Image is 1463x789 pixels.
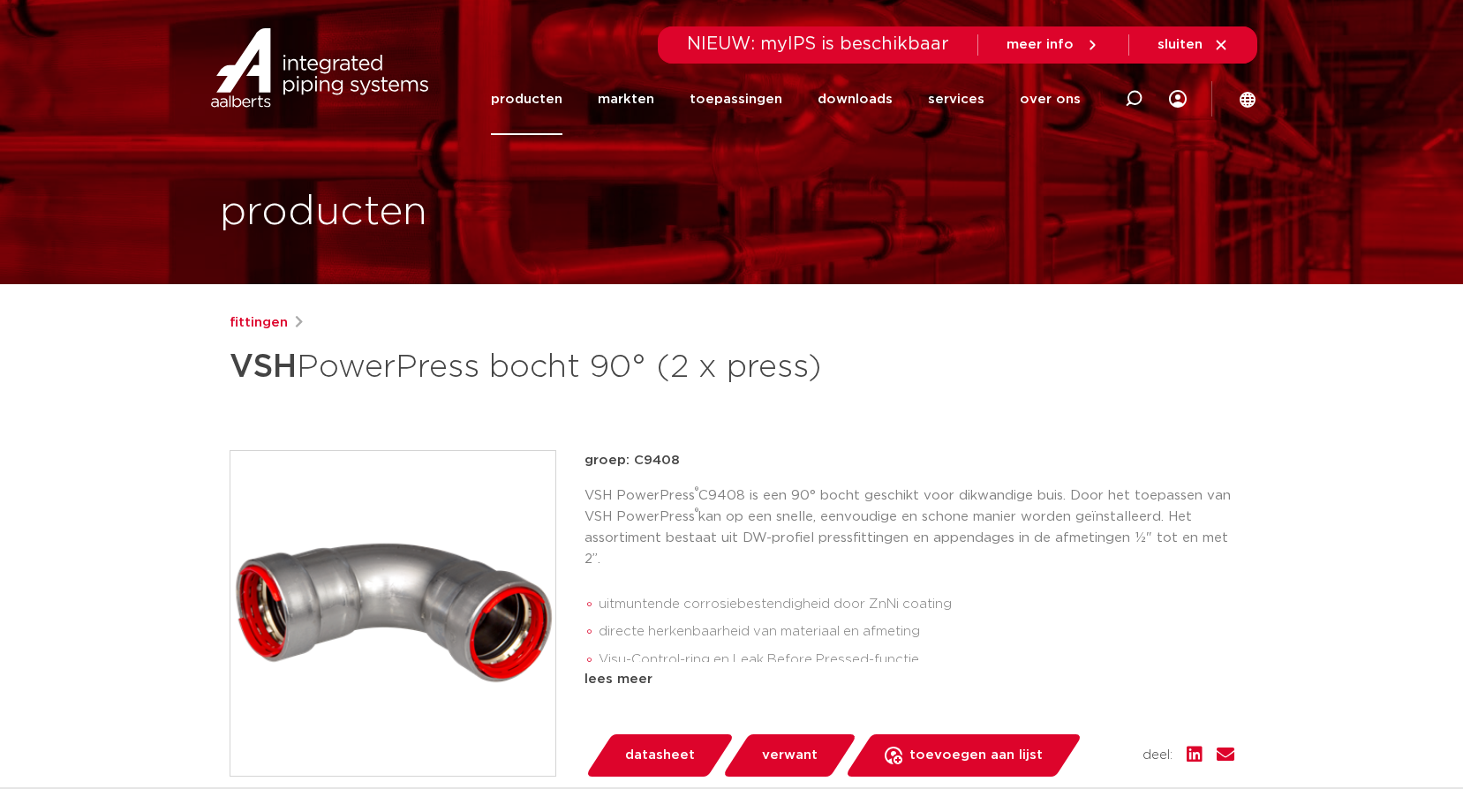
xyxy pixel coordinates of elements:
[599,618,1234,646] li: directe herkenbaarheid van materiaal en afmeting
[762,741,818,770] span: verwant
[1158,37,1229,53] a: sluiten
[695,486,698,496] sup: ®
[1142,745,1173,766] span: deel:
[491,64,1081,135] nav: Menu
[230,451,555,776] img: Product Image for VSH PowerPress bocht 90° (2 x press)
[1158,38,1203,51] span: sluiten
[584,669,1234,690] div: lees meer
[598,64,654,135] a: markten
[625,741,695,770] span: datasheet
[818,64,893,135] a: downloads
[687,35,949,53] span: NIEUW: myIPS is beschikbaar
[909,741,1043,770] span: toevoegen aan lijst
[721,734,857,777] a: verwant
[690,64,782,135] a: toepassingen
[230,341,893,394] h1: PowerPress bocht 90° (2 x press)
[1007,38,1074,51] span: meer info
[1020,64,1081,135] a: over ons
[584,450,1234,471] p: groep: C9408
[584,734,735,777] a: datasheet
[584,485,1234,570] p: VSH PowerPress C9408 is een 90° bocht geschikt voor dikwandige buis. Door het toepassen van VSH P...
[695,507,698,517] sup: ®
[1007,37,1100,53] a: meer info
[230,312,288,334] a: fittingen
[220,184,427,241] h1: producten
[491,64,562,135] a: producten
[928,64,984,135] a: services
[599,646,1234,674] li: Visu-Control-ring en Leak Before Pressed-functie
[599,590,1234,619] li: uitmuntende corrosiebestendigheid door ZnNi coating
[230,351,297,383] strong: VSH
[1169,64,1187,135] div: my IPS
